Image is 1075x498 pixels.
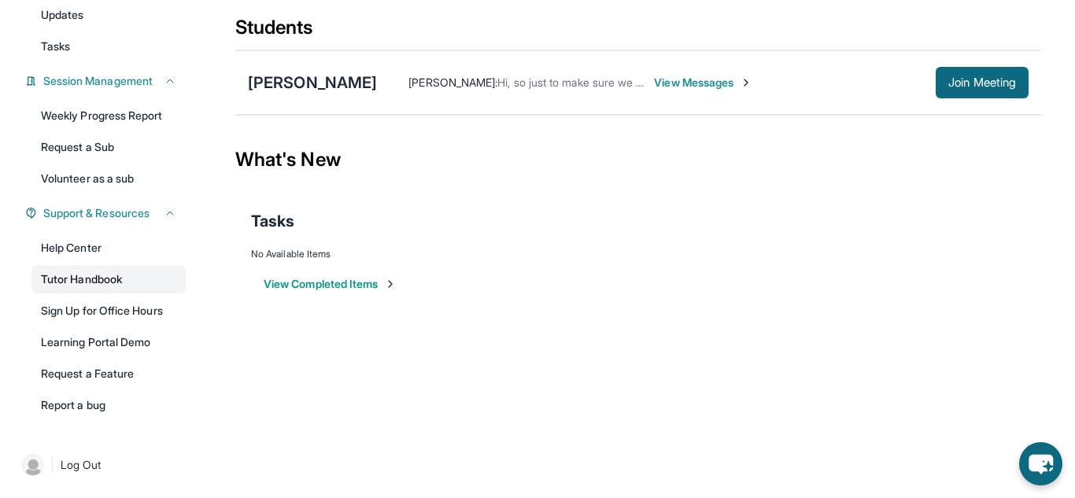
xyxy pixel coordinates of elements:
button: Session Management [37,73,176,89]
span: Hi, so just to make sure we are meeting after 6:00pm? [497,76,769,89]
div: Students [235,15,1041,50]
span: Join Meeting [948,78,1016,87]
div: [PERSON_NAME] [248,72,377,94]
span: | [50,456,54,474]
span: Log Out [61,457,102,473]
button: View Completed Items [264,276,397,292]
div: No Available Items [251,248,1025,260]
span: Tasks [251,210,294,232]
span: View Messages [654,75,752,90]
a: Tutor Handbook [31,265,186,293]
span: [PERSON_NAME] : [408,76,497,89]
a: Report a bug [31,391,186,419]
span: Tasks [41,39,70,54]
a: |Log Out [16,448,186,482]
span: Session Management [43,73,153,89]
button: Support & Resources [37,205,176,221]
button: Join Meeting [936,67,1029,98]
a: Help Center [31,234,186,262]
a: Tasks [31,32,186,61]
button: chat-button [1019,442,1062,485]
div: What's New [235,125,1041,194]
span: Updates [41,7,84,23]
a: Request a Feature [31,360,186,388]
a: Learning Portal Demo [31,328,186,356]
a: Weekly Progress Report [31,101,186,130]
a: Updates [31,1,186,29]
img: user-img [22,454,44,476]
a: Sign Up for Office Hours [31,297,186,325]
span: Support & Resources [43,205,150,221]
a: Request a Sub [31,133,186,161]
img: Chevron-Right [740,76,752,89]
a: Volunteer as a sub [31,164,186,193]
